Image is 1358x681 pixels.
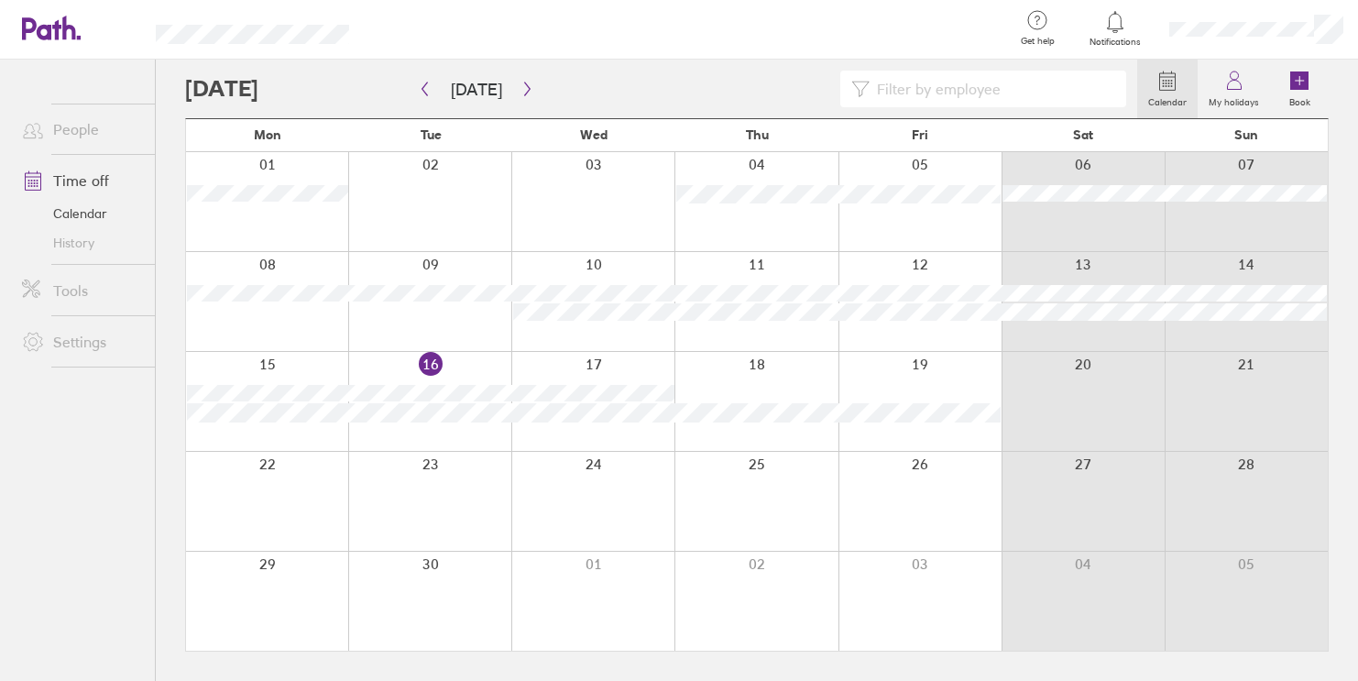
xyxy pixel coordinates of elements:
[7,199,155,228] a: Calendar
[912,127,928,142] span: Fri
[1198,60,1270,118] a: My holidays
[1278,92,1321,108] label: Book
[1086,37,1145,48] span: Notifications
[746,127,769,142] span: Thu
[580,127,608,142] span: Wed
[1008,36,1068,47] span: Get help
[7,111,155,148] a: People
[870,71,1115,106] input: Filter by employee
[1234,127,1258,142] span: Sun
[1073,127,1093,142] span: Sat
[254,127,281,142] span: Mon
[1270,60,1329,118] a: Book
[1086,9,1145,48] a: Notifications
[1137,60,1198,118] a: Calendar
[436,74,517,104] button: [DATE]
[1198,92,1270,108] label: My holidays
[7,228,155,258] a: History
[421,127,442,142] span: Tue
[7,162,155,199] a: Time off
[7,324,155,360] a: Settings
[1137,92,1198,108] label: Calendar
[7,272,155,309] a: Tools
